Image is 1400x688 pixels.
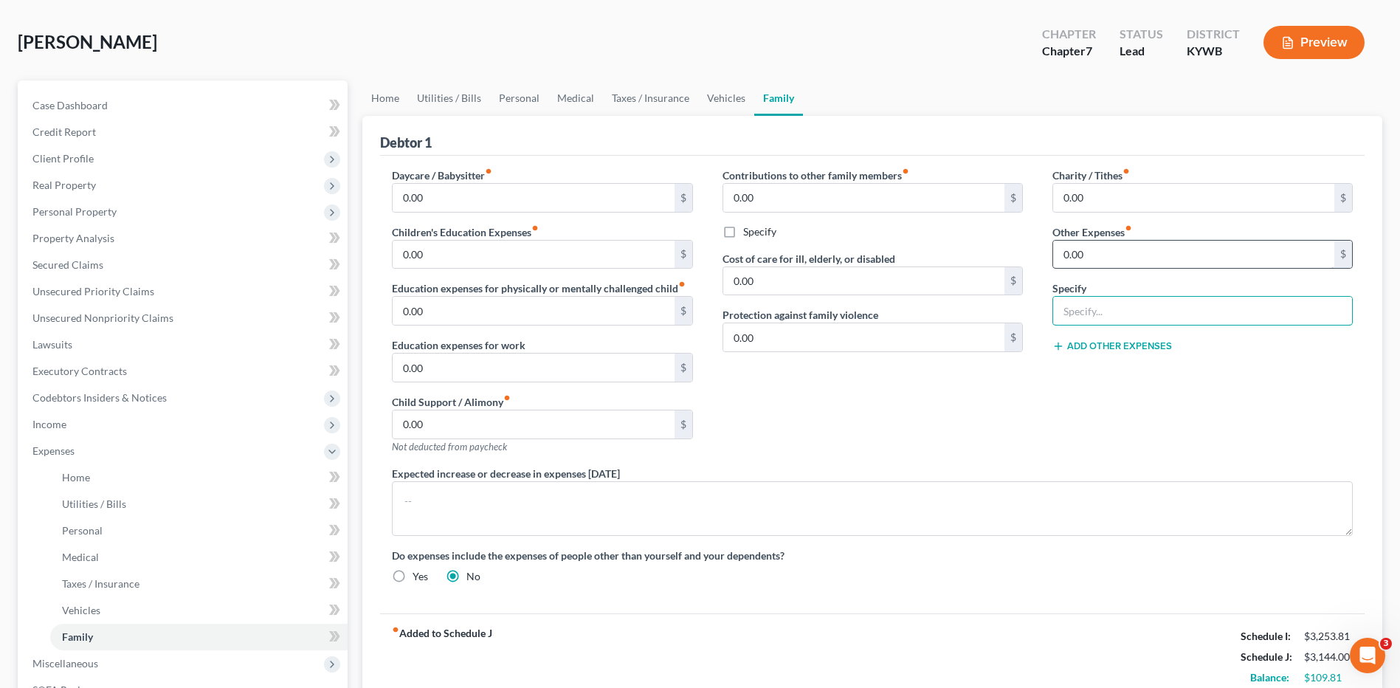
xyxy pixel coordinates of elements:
[21,119,348,145] a: Credit Report
[408,80,490,116] a: Utilities / Bills
[50,597,348,624] a: Vehicles
[1187,43,1240,60] div: KYWB
[1304,629,1353,644] div: $3,253.81
[50,571,348,597] a: Taxes / Insurance
[466,569,480,584] label: No
[62,471,90,484] span: Home
[1052,224,1132,240] label: Other Expenses
[548,80,603,116] a: Medical
[393,354,674,382] input: --
[32,285,154,297] span: Unsecured Priority Claims
[1187,26,1240,43] div: District
[21,305,348,331] a: Unsecured Nonpriority Claims
[1042,43,1096,60] div: Chapter
[675,241,692,269] div: $
[393,241,674,269] input: --
[32,444,75,457] span: Expenses
[392,394,511,410] label: Child Support / Alimony
[1120,26,1163,43] div: Status
[1380,638,1392,650] span: 3
[1004,184,1022,212] div: $
[32,657,98,670] span: Miscellaneous
[32,312,173,324] span: Unsecured Nonpriority Claims
[723,168,909,183] label: Contributions to other family members
[32,99,108,111] span: Case Dashboard
[490,80,548,116] a: Personal
[1350,638,1385,673] iframe: Intercom live chat
[1334,241,1352,269] div: $
[743,224,776,239] label: Specify
[675,184,692,212] div: $
[1052,281,1086,296] label: Specify
[62,630,93,643] span: Family
[485,168,492,175] i: fiber_manual_record
[503,394,511,402] i: fiber_manual_record
[392,168,492,183] label: Daycare / Babysitter
[723,307,878,323] label: Protection against family violence
[50,491,348,517] a: Utilities / Bills
[698,80,754,116] a: Vehicles
[21,92,348,119] a: Case Dashboard
[1250,671,1289,684] strong: Balance:
[62,498,126,510] span: Utilities / Bills
[723,184,1004,212] input: --
[21,358,348,385] a: Executory Contracts
[1042,26,1096,43] div: Chapter
[1053,184,1334,212] input: --
[50,517,348,544] a: Personal
[1004,323,1022,351] div: $
[678,281,686,288] i: fiber_manual_record
[723,323,1004,351] input: --
[392,548,1353,563] label: Do expenses include the expenses of people other than yourself and your dependents?
[1053,297,1352,325] input: Specify...
[50,544,348,571] a: Medical
[1123,168,1130,175] i: fiber_manual_record
[32,125,96,138] span: Credit Report
[1086,44,1092,58] span: 7
[1334,184,1352,212] div: $
[392,441,507,453] span: Not deducted from paycheck
[392,626,399,633] i: fiber_manual_record
[50,464,348,491] a: Home
[32,258,103,271] span: Secured Claims
[723,251,895,266] label: Cost of care for ill, elderly, or disabled
[1052,340,1172,352] button: Add Other Expenses
[675,297,692,325] div: $
[32,418,66,430] span: Income
[723,267,1004,295] input: --
[62,551,99,563] span: Medical
[393,297,674,325] input: --
[21,225,348,252] a: Property Analysis
[392,626,492,688] strong: Added to Schedule J
[1120,43,1163,60] div: Lead
[1125,224,1132,232] i: fiber_manual_record
[62,604,100,616] span: Vehicles
[675,354,692,382] div: $
[393,184,674,212] input: --
[603,80,698,116] a: Taxes / Insurance
[392,337,525,353] label: Education expenses for work
[32,365,127,377] span: Executory Contracts
[21,278,348,305] a: Unsecured Priority Claims
[1053,241,1334,269] input: --
[1004,267,1022,295] div: $
[21,331,348,358] a: Lawsuits
[1304,670,1353,685] div: $109.81
[392,281,686,296] label: Education expenses for physically or mentally challenged child
[62,524,103,537] span: Personal
[1304,650,1353,664] div: $3,144.00
[393,410,674,438] input: --
[413,569,428,584] label: Yes
[362,80,408,116] a: Home
[392,224,539,240] label: Children's Education Expenses
[32,391,167,404] span: Codebtors Insiders & Notices
[21,252,348,278] a: Secured Claims
[18,31,157,52] span: [PERSON_NAME]
[675,410,692,438] div: $
[754,80,803,116] a: Family
[32,205,117,218] span: Personal Property
[531,224,539,232] i: fiber_manual_record
[1241,630,1291,642] strong: Schedule I:
[1052,168,1130,183] label: Charity / Tithes
[392,466,620,481] label: Expected increase or decrease in expenses [DATE]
